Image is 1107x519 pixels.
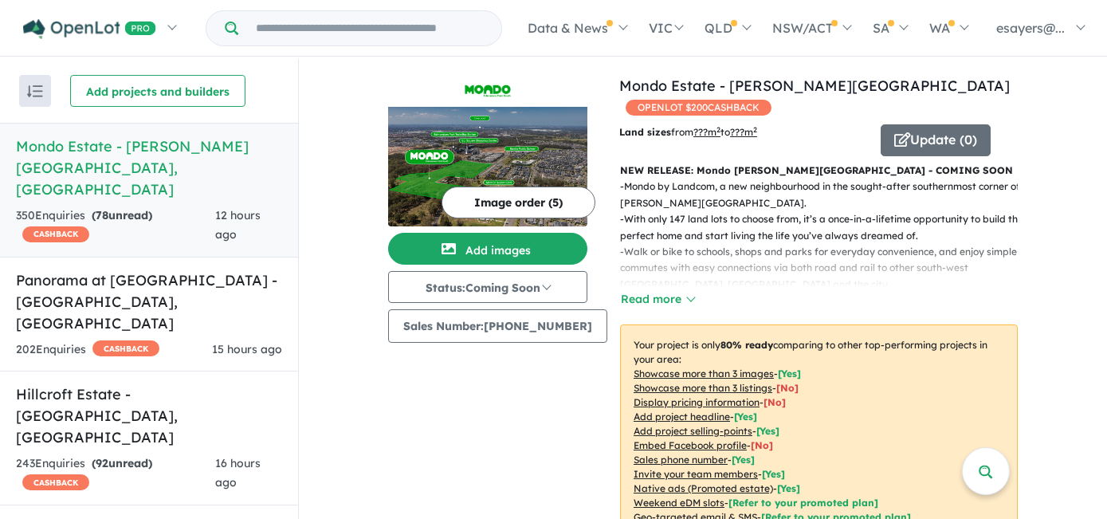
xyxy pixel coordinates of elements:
u: Native ads (Promoted estate) [634,482,773,494]
sup: 2 [753,125,757,134]
span: CASHBACK [22,226,89,242]
p: - With only 147 land lots to choose from, it’s a once-in-a-lifetime opportunity to build the perf... [620,211,1030,244]
u: Embed Facebook profile [634,439,747,451]
a: Mondo Estate - [PERSON_NAME][GEOGRAPHIC_DATA] [619,77,1010,95]
p: - Walk or bike to schools, shops and parks for everyday convenience, and enjoy simple commutes wi... [620,244,1030,293]
u: Add project headline [634,411,730,423]
a: Mondo Estate - Edmondson Park LogoMondo Estate - Edmondson Park [388,75,587,226]
img: Mondo Estate - Edmondson Park Logo [395,81,581,100]
div: 202 Enquir ies [16,340,159,360]
b: Land sizes [619,126,671,138]
u: ???m [730,126,757,138]
span: [ Yes ] [762,468,785,480]
h5: Mondo Estate - [PERSON_NAME][GEOGRAPHIC_DATA] , [GEOGRAPHIC_DATA] [16,136,282,200]
p: - Mondo by Landcom, a new neighbourhood in the sought-after southernmost corner of [PERSON_NAME][... [620,179,1030,211]
u: Add project selling-points [634,425,752,437]
sup: 2 [716,125,720,134]
u: Showcase more than 3 images [634,368,774,379]
u: Invite your team members [634,468,758,480]
u: Showcase more than 3 listings [634,382,772,394]
button: Update (0) [881,124,991,156]
span: [ No ] [751,439,773,451]
p: NEW RELEASE: Mondo [PERSON_NAME][GEOGRAPHIC_DATA] - COMING SOON [620,163,1018,179]
span: [ No ] [764,396,786,408]
b: 80 % ready [720,339,773,351]
strong: ( unread) [92,208,152,222]
button: Sales Number:[PHONE_NUMBER] [388,309,607,343]
img: Openlot PRO Logo White [23,19,156,39]
span: [ Yes ] [732,454,755,466]
span: [Yes] [777,482,800,494]
span: esayers@... [996,20,1065,36]
u: Weekend eDM slots [634,497,724,509]
span: CASHBACK [22,474,89,490]
u: Display pricing information [634,396,760,408]
h5: Panorama at [GEOGRAPHIC_DATA] - [GEOGRAPHIC_DATA] , [GEOGRAPHIC_DATA] [16,269,282,334]
p: from [619,124,869,140]
button: Add projects and builders [70,75,245,107]
button: Read more [620,290,695,309]
span: CASHBACK [92,340,159,356]
u: Sales phone number [634,454,728,466]
img: sort.svg [27,85,43,97]
u: ??? m [693,126,720,138]
span: to [720,126,757,138]
span: [ Yes ] [734,411,757,423]
strong: ( unread) [92,456,152,470]
div: 243 Enquir ies [16,454,215,493]
span: [Refer to your promoted plan] [728,497,878,509]
button: Status:Coming Soon [388,271,587,303]
span: 12 hours ago [215,208,261,242]
h5: Hillcroft Estate - [GEOGRAPHIC_DATA] , [GEOGRAPHIC_DATA] [16,383,282,448]
button: Image order (5) [442,187,595,218]
button: Add images [388,233,587,265]
span: [ No ] [776,382,799,394]
span: [ Yes ] [756,425,779,437]
span: 78 [96,208,108,222]
span: [ Yes ] [778,368,801,379]
span: 16 hours ago [215,456,261,490]
span: 92 [96,456,108,470]
span: 15 hours ago [212,342,282,356]
div: 350 Enquir ies [16,206,215,245]
img: Mondo Estate - Edmondson Park [388,107,587,226]
input: Try estate name, suburb, builder or developer [241,11,498,45]
span: OPENLOT $ 200 CASHBACK [626,100,771,116]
